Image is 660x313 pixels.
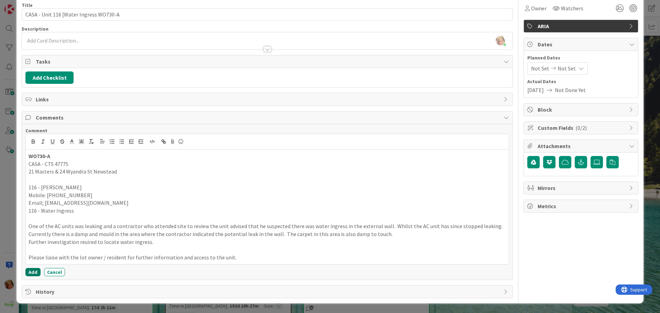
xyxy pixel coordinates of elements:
[538,202,626,210] span: Metrics
[29,191,506,199] p: Mobile: [PHONE_NUMBER]
[538,184,626,192] span: Mirrors
[531,4,547,12] span: Owner
[29,199,506,207] p: Email; [EMAIL_ADDRESS][DOMAIN_NAME]
[36,288,500,296] span: History
[36,95,500,103] span: Links
[527,86,544,94] span: [DATE]
[25,71,74,84] button: Add Checklist
[538,142,626,150] span: Attachments
[29,238,506,246] p: Further investigation reuired to locate water ingress.
[29,222,506,238] p: One of the AC units was leaking and a contractor who attended site to review the unit advised tha...
[555,86,586,94] span: Not Done Yet
[29,207,506,215] p: 116 - Water Ingress
[561,4,583,12] span: Watchers
[538,105,626,114] span: Block
[44,268,65,276] button: Cancel
[25,127,47,134] span: Comment
[496,36,505,45] img: KiSwxcFcLogleto2b8SsqFMDUcOqpmCz.jpg
[14,1,31,9] span: Support
[558,64,576,72] span: Not Set
[36,113,500,122] span: Comments
[29,153,50,159] strong: WO730-A
[22,8,513,21] input: type card name here...
[29,254,506,261] p: Please liaise with the lot owner / resident for further information and access to the unit.
[36,57,500,66] span: Tasks
[29,168,506,176] p: 21 Masters & 24 Wyandra St Newstead
[575,124,587,131] span: ( 0/2 )
[527,54,635,62] span: Planned Dates
[22,2,33,8] label: Title
[29,183,506,191] p: 116 - [PERSON_NAME]
[22,26,48,32] span: Description
[538,22,626,30] span: ARIA
[538,40,626,48] span: Dates
[538,124,626,132] span: Custom Fields
[527,78,635,85] span: Actual Dates
[25,268,41,276] button: Add
[531,64,549,72] span: Not Set
[29,160,506,168] p: CASA - CTS 47775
